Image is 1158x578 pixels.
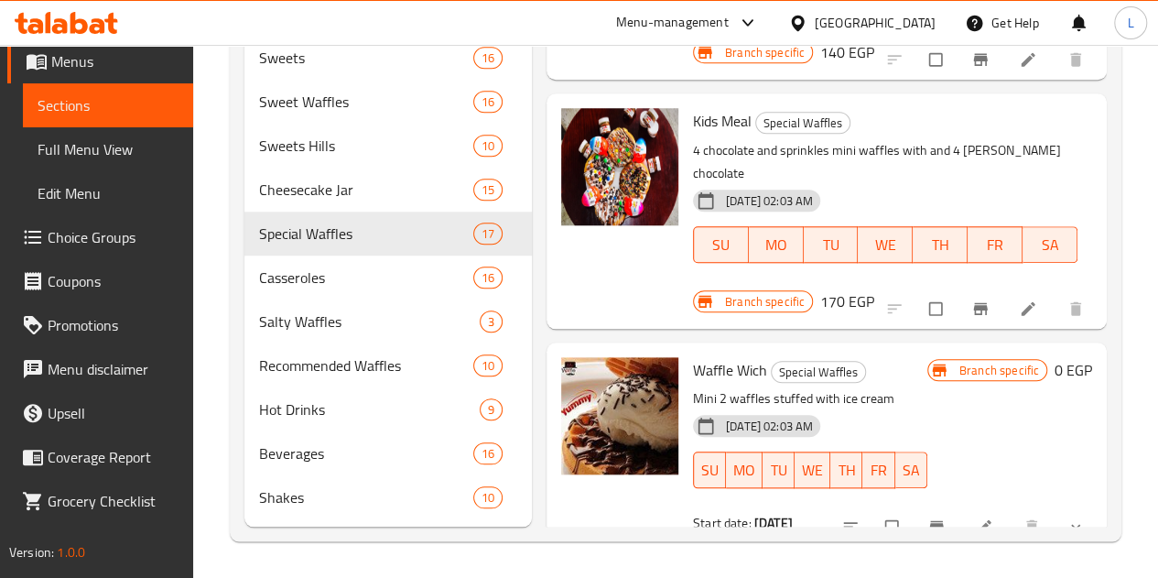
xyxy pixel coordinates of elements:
[1055,507,1099,547] button: show more
[48,314,179,336] span: Promotions
[693,452,726,488] button: SU
[473,267,503,289] div: items
[48,226,179,248] span: Choice Groups
[480,311,503,333] div: items
[693,356,767,384] span: Waffle Wich
[474,225,502,243] span: 17
[481,313,502,331] span: 3
[38,182,179,204] span: Edit Menu
[7,259,193,303] a: Coupons
[815,13,936,33] div: [GEOGRAPHIC_DATA]
[474,489,502,507] span: 10
[259,486,473,508] span: Shakes
[763,452,795,488] button: TU
[244,431,532,475] div: Beverages16
[259,311,480,333] span: Salty Waffles
[474,49,502,67] span: 16
[726,452,763,488] button: MO
[718,44,812,61] span: Branch specific
[244,387,532,431] div: Hot Drinks9
[244,256,532,300] div: Casseroles16
[693,387,927,410] p: Mini 2 waffles stuffed with ice cream
[811,232,851,258] span: TU
[23,83,193,127] a: Sections
[48,270,179,292] span: Coupons
[244,80,532,124] div: Sweet Waffles16
[244,212,532,256] div: Special Waffles17
[701,457,719,484] span: SU
[770,457,787,484] span: TU
[473,223,503,245] div: items
[975,232,1015,258] span: FR
[820,39,874,65] h6: 140 EGP
[1055,39,1099,80] button: delete
[259,442,473,464] span: Beverages
[830,507,874,547] button: sort-choices
[719,192,820,210] span: [DATE] 02:03 AM
[820,289,874,314] h6: 170 EGP
[733,457,755,484] span: MO
[870,457,887,484] span: FR
[895,452,927,488] button: SA
[259,398,480,420] span: Hot Drinks
[693,139,1077,185] p: 4 chocolate and sprinkles mini waffles with and 4 [PERSON_NAME] chocolate
[38,94,179,116] span: Sections
[918,291,957,326] span: Select to update
[968,226,1023,263] button: FR
[7,391,193,435] a: Upsell
[802,457,823,484] span: WE
[755,112,850,134] div: Special Waffles
[9,540,54,564] span: Version:
[772,362,865,383] span: Special Waffles
[795,452,830,488] button: WE
[718,293,812,311] span: Branch specific
[7,479,193,523] a: Grocery Checklist
[754,511,793,535] b: [DATE]
[7,39,193,83] a: Menus
[561,108,678,225] img: Kids Meal
[259,179,473,201] span: Cheesecake Jar
[1127,13,1133,33] span: L
[474,137,502,155] span: 10
[918,42,957,77] span: Select to update
[259,223,473,245] div: Special Waffles
[48,490,179,512] span: Grocery Checklist
[244,36,532,80] div: Sweets16
[474,181,502,199] span: 15
[244,475,532,519] div: Shakes10
[48,446,179,468] span: Coverage Report
[473,442,503,464] div: items
[952,362,1046,379] span: Branch specific
[474,445,502,463] span: 16
[865,232,905,258] span: WE
[561,357,678,474] img: Waffle Wich
[1012,507,1055,547] button: delete
[913,226,968,263] button: TH
[244,168,532,212] div: Cheesecake Jar15
[473,354,503,376] div: items
[7,303,193,347] a: Promotions
[1023,226,1077,263] button: SA
[756,113,850,134] span: Special Waffles
[473,91,503,113] div: items
[473,47,503,69] div: items
[858,226,913,263] button: WE
[920,232,960,258] span: TH
[473,486,503,508] div: items
[57,540,85,564] span: 1.0.0
[481,401,502,419] span: 9
[51,50,179,72] span: Menus
[1019,300,1041,318] a: Edit menu item
[259,354,473,376] div: Recommended Waffles
[474,93,502,111] span: 16
[244,300,532,344] div: Salty Waffles3
[701,232,741,258] span: SU
[756,232,796,258] span: MO
[259,47,473,69] span: Sweets
[830,452,862,488] button: TH
[960,39,1004,80] button: Branch-specific-item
